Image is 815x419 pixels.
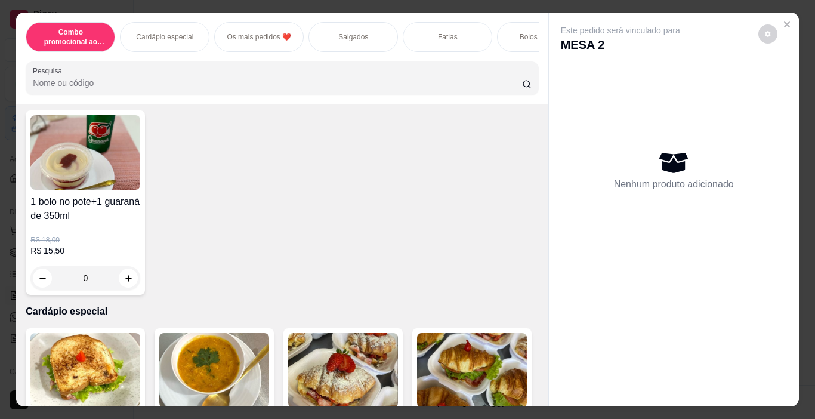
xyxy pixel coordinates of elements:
p: Bolos Afetivos [520,32,564,42]
button: increase-product-quantity [119,269,138,288]
label: Pesquisa [33,66,66,76]
img: product-image [417,333,527,408]
p: Este pedido será vinculado para [561,24,680,36]
p: R$ 18,00 [30,235,140,245]
p: MESA 2 [561,36,680,53]
p: Cardápio especial [26,304,538,319]
input: Pesquisa [33,77,522,89]
button: decrease-product-quantity [33,269,52,288]
p: Combo promocional ao [DATE]❤️ [36,27,105,47]
img: product-image [30,115,140,190]
img: product-image [159,333,269,408]
button: Close [777,15,797,34]
p: R$ 15,50 [30,245,140,257]
h4: 1 bolo no pote+1 guaraná de 350ml [30,195,140,223]
img: product-image [288,333,398,408]
p: Salgados [338,32,368,42]
button: decrease-product-quantity [758,24,777,44]
p: Nenhum produto adicionado [614,177,734,192]
img: product-image [30,333,140,408]
p: Os mais pedidos ❤️ [227,32,291,42]
p: Cardápio especial [136,32,193,42]
p: Fatias [438,32,458,42]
